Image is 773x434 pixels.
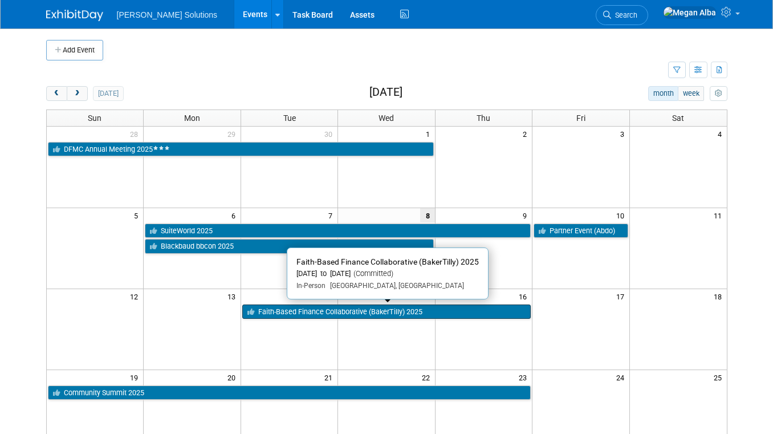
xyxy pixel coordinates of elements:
a: Partner Event (Abdo) [534,224,628,238]
span: 21 [323,370,337,384]
div: [DATE] to [DATE] [296,269,479,279]
span: Sun [88,113,101,123]
span: Mon [184,113,200,123]
button: week [678,86,704,101]
a: Search [596,5,648,25]
a: Blackbaud bbcon 2025 [145,239,433,254]
span: 2 [522,127,532,141]
span: 17 [615,289,629,303]
a: Community Summit 2025 [48,386,531,400]
span: 18 [713,289,727,303]
span: 3 [619,127,629,141]
span: [PERSON_NAME] Solutions [117,10,218,19]
span: 19 [129,370,143,384]
h2: [DATE] [369,86,402,99]
span: 13 [226,289,241,303]
span: 22 [421,370,435,384]
img: ExhibitDay [46,10,103,21]
a: Faith-Based Finance Collaborative (BakerTilly) 2025 [242,305,531,319]
span: Search [611,11,637,19]
span: 24 [615,370,629,384]
span: 25 [713,370,727,384]
span: 6 [230,208,241,222]
span: [GEOGRAPHIC_DATA], [GEOGRAPHIC_DATA] [326,282,464,290]
span: 11 [713,208,727,222]
span: 1 [425,127,435,141]
a: DFMC Annual Meeting 2025 [48,142,434,157]
span: 28 [129,127,143,141]
button: myCustomButton [710,86,727,101]
button: [DATE] [93,86,123,101]
span: Wed [379,113,394,123]
img: Megan Alba [663,6,717,19]
span: 29 [226,127,241,141]
button: next [67,86,88,101]
span: Fri [576,113,585,123]
span: 30 [323,127,337,141]
span: 7 [327,208,337,222]
span: Tue [283,113,296,123]
span: 9 [522,208,532,222]
button: month [648,86,678,101]
span: Thu [477,113,490,123]
span: 12 [129,289,143,303]
span: Faith-Based Finance Collaborative (BakerTilly) 2025 [296,257,479,266]
span: Sat [672,113,684,123]
button: Add Event [46,40,103,60]
span: 23 [518,370,532,384]
span: 16 [518,289,532,303]
button: prev [46,86,67,101]
span: In-Person [296,282,326,290]
span: 5 [133,208,143,222]
span: 20 [226,370,241,384]
span: 8 [420,208,435,222]
a: SuiteWorld 2025 [145,224,531,238]
i: Personalize Calendar [715,90,722,98]
span: 10 [615,208,629,222]
span: 4 [717,127,727,141]
span: (Committed) [351,269,393,278]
